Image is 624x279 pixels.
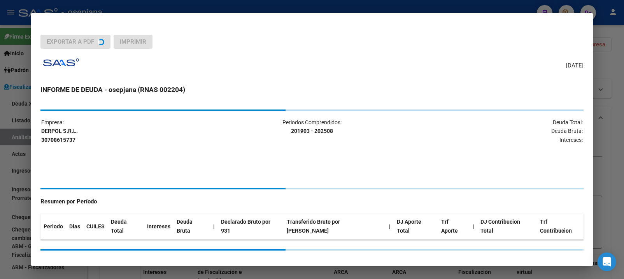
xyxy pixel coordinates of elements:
[222,118,402,136] p: Periodos Comprendidos:
[40,214,66,239] th: Periodo
[41,128,78,143] strong: DERPOL S.R.L. 30708615737
[40,35,110,49] button: Exportar a PDF
[477,214,537,239] th: DJ Contribucion Total
[174,214,210,239] th: Deuda Bruta
[47,38,94,45] span: Exportar a PDF
[598,253,616,271] div: Open Intercom Messenger
[403,118,583,145] p: Deuda Total: Deuda Bruta: Intereses:
[41,118,221,145] p: Empresa:
[218,214,284,239] th: Declarado Bruto por 931
[66,214,83,239] th: Dias
[386,214,394,239] th: |
[566,61,584,70] span: [DATE]
[537,214,584,239] th: Trf Contribucion
[40,85,584,95] h3: INFORME DE DEUDA - osepjana (RNAS 002204)
[120,38,146,45] span: Imprimir
[114,35,152,49] button: Imprimir
[40,197,584,206] h4: Resumen por Período
[438,214,470,239] th: Trf Aporte
[108,214,144,239] th: Deuda Total
[394,214,438,239] th: DJ Aporte Total
[284,214,386,239] th: Transferido Bruto por [PERSON_NAME]
[291,128,333,134] strong: 201903 - 202508
[144,214,174,239] th: Intereses
[83,214,108,239] th: CUILES
[210,214,218,239] th: |
[470,214,477,239] th: |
